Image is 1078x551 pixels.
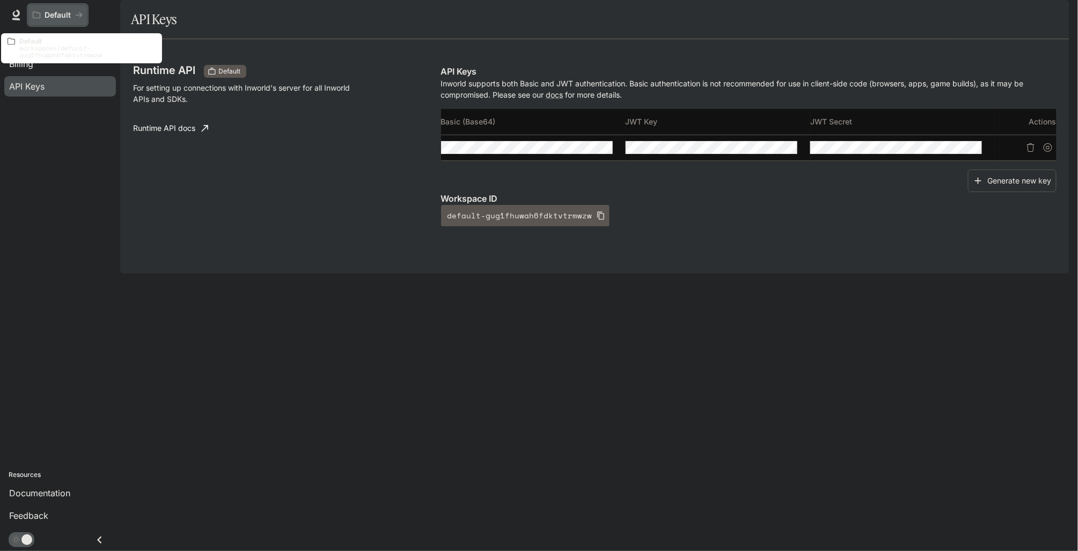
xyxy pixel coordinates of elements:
[131,9,177,30] h1: API Keys
[1039,139,1057,156] button: Suspend API key
[45,11,71,20] p: Default
[214,67,245,76] span: Default
[133,65,195,76] h3: Runtime API
[810,109,995,135] th: JWT Secret
[1022,139,1039,156] button: Delete API key
[546,90,563,99] a: docs
[133,82,357,105] p: For setting up connections with Inworld's server for all Inworld APIs and SDKs.
[626,109,810,135] th: JWT Key
[28,4,87,26] button: All workspaces
[441,205,610,226] button: default-gug1fhuwah6fdktvtrmwzw
[19,38,156,45] p: Default
[441,65,1057,78] p: API Keys
[441,109,626,135] th: Basic (Base64)
[968,170,1057,193] button: Generate new key
[995,109,1057,135] th: Actions
[129,117,212,139] a: Runtime API docs
[441,192,1057,205] p: Workspace ID
[204,65,246,78] div: These keys will apply to your current workspace only
[19,45,156,58] p: workspaces/default-gug1fhuwah6fdktvtrmwzw
[441,78,1057,100] p: Inworld supports both Basic and JWT authentication. Basic authentication is not recommended for u...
